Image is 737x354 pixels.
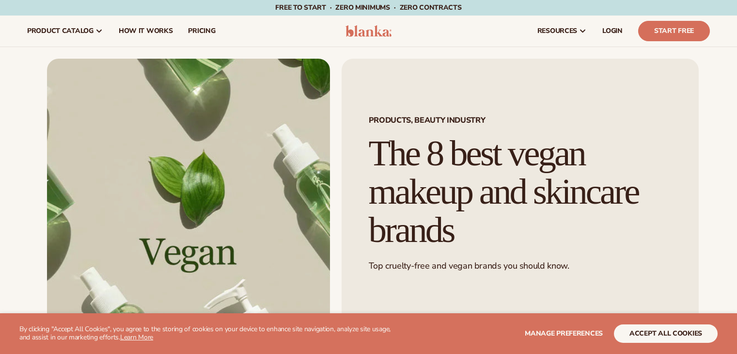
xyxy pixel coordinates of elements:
img: logo [345,25,392,37]
span: resources [537,27,577,35]
a: How It Works [111,16,181,47]
span: Free to start · ZERO minimums · ZERO contracts [275,3,461,12]
span: Products, Beauty Industry [369,116,672,124]
button: Manage preferences [525,324,603,343]
h1: The 8 best vegan makeup and skincare brands [369,134,672,249]
a: product catalog [19,16,111,47]
a: Start Free [638,21,710,41]
a: LOGIN [595,16,630,47]
span: pricing [188,27,215,35]
a: pricing [180,16,223,47]
span: LOGIN [602,27,623,35]
button: accept all cookies [614,324,718,343]
a: resources [530,16,595,47]
p: By clicking "Accept All Cookies", you agree to the storing of cookies on your device to enhance s... [19,325,402,342]
a: Learn More [120,333,153,342]
span: Manage preferences [525,329,603,338]
span: How It Works [119,27,173,35]
span: product catalog [27,27,94,35]
span: Top cruelty-free and vegan brands you should know. [369,260,569,272]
